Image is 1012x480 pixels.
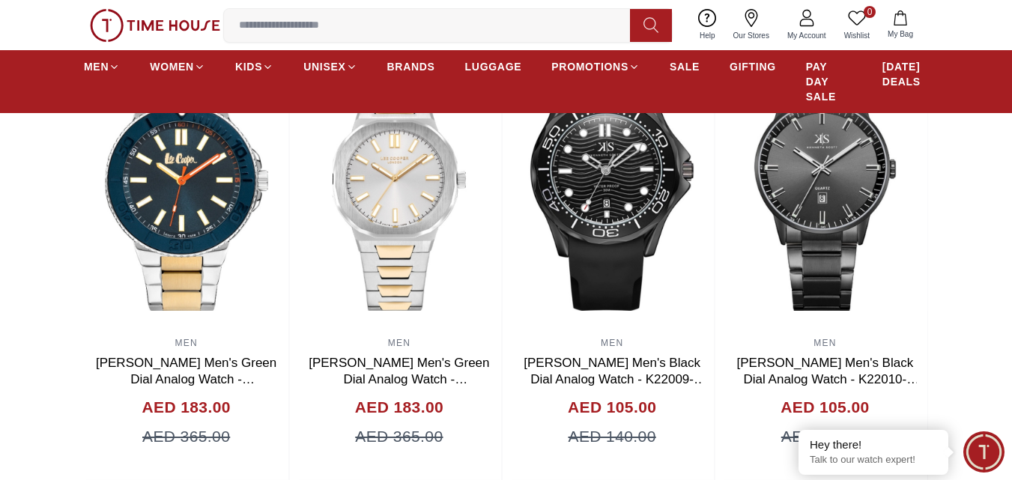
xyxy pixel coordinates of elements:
[879,7,922,43] button: My Bag
[96,356,276,403] a: [PERSON_NAME] Men's Green Dial Analog Watch - LC07945.270
[142,425,230,449] span: AED 365.00
[882,59,928,89] span: [DATE] DEALS
[694,30,721,41] span: Help
[387,53,435,80] a: BRANDS
[388,338,410,348] a: MEN
[297,30,501,329] img: Lee Cooper Men's Green Dial Analog Watch - LC07952.270
[568,395,656,419] h4: AED 105.00
[355,425,443,449] span: AED 365.00
[569,425,656,449] span: AED 140.00
[303,53,357,80] a: UNISEX
[235,59,262,74] span: KIDS
[737,356,920,403] a: [PERSON_NAME] Men's Black Dial Analog Watch - K22010-BBBB
[387,59,435,74] span: BRANDS
[465,53,522,80] a: LUGGAGE
[150,59,194,74] span: WOMEN
[781,395,869,419] h4: AED 105.00
[723,30,927,329] img: Kenneth Scott Men's Black Dial Analog Watch - K22010-BBBB
[90,9,220,42] img: ...
[724,6,778,44] a: Our Stores
[84,30,288,329] img: Lee Cooper Men's Green Dial Analog Watch - LC07945.270
[691,6,724,44] a: Help
[727,30,775,41] span: Our Stores
[730,59,776,74] span: GIFTING
[524,356,706,403] a: [PERSON_NAME] Men's Black Dial Analog Watch - K22009-BSBB
[806,53,852,110] a: PAY DAY SALE
[175,338,197,348] a: MEN
[882,28,919,40] span: My Bag
[963,431,1005,473] div: Chat Widget
[670,59,700,74] span: SALE
[551,59,628,74] span: PROMOTIONS
[84,59,109,74] span: MEN
[465,59,522,74] span: LUGGAGE
[781,425,869,449] span: AED 140.00
[510,30,715,329] img: Kenneth Scott Men's Black Dial Analog Watch - K22009-BSBB
[730,53,776,80] a: GIFTING
[150,53,205,80] a: WOMEN
[838,30,876,41] span: Wishlist
[882,53,928,95] a: [DATE] DEALS
[813,338,836,348] a: MEN
[601,338,623,348] a: MEN
[84,53,120,80] a: MEN
[835,6,879,44] a: 0Wishlist
[309,356,489,403] a: [PERSON_NAME] Men's Green Dial Analog Watch - LC07952.270
[810,454,937,467] p: Talk to our watch expert!
[235,53,273,80] a: KIDS
[670,53,700,80] a: SALE
[806,59,852,104] span: PAY DAY SALE
[864,6,876,18] span: 0
[781,30,832,41] span: My Account
[142,395,230,419] h4: AED 183.00
[810,437,937,452] div: Hey there!
[303,59,345,74] span: UNISEX
[551,53,640,80] a: PROMOTIONS
[355,395,443,419] h4: AED 183.00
